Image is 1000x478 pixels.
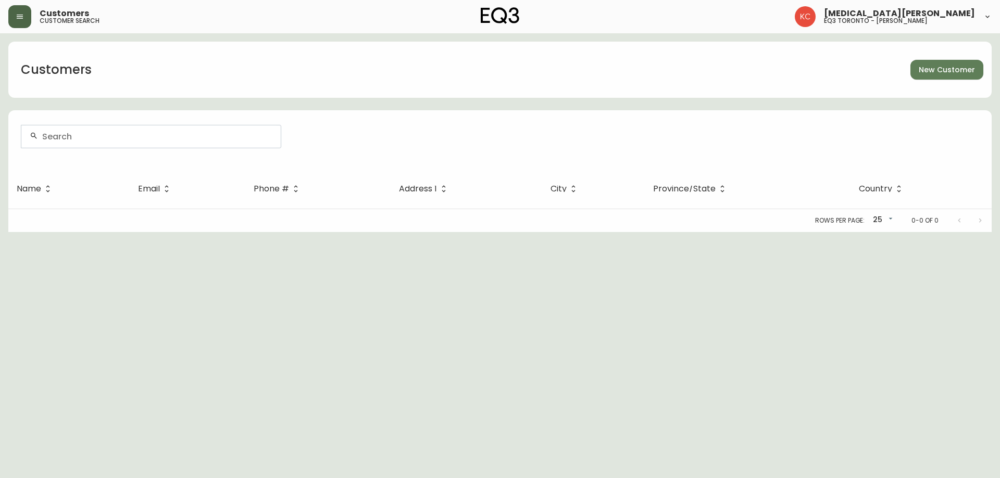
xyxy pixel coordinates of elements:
[40,9,89,18] span: Customers
[17,186,41,192] span: Name
[869,212,895,229] div: 25
[138,186,160,192] span: Email
[859,184,906,193] span: Country
[653,184,729,193] span: Province/State
[824,18,928,24] h5: eq3 toronto - [PERSON_NAME]
[911,216,939,225] p: 0-0 of 0
[859,186,892,192] span: Country
[17,184,55,193] span: Name
[653,186,716,192] span: Province/State
[551,186,567,192] span: City
[21,61,92,79] h1: Customers
[824,9,975,18] span: [MEDICAL_DATA][PERSON_NAME]
[138,184,173,193] span: Email
[254,186,289,192] span: Phone #
[481,7,519,24] img: logo
[254,184,303,193] span: Phone #
[551,184,580,193] span: City
[910,60,983,80] button: New Customer
[795,6,816,27] img: 6487344ffbf0e7f3b216948508909409
[815,216,865,225] p: Rows per page:
[919,63,975,76] span: New Customer
[399,186,437,192] span: Address 1
[42,132,272,141] input: Search
[399,184,451,193] span: Address 1
[40,18,99,24] h5: customer search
